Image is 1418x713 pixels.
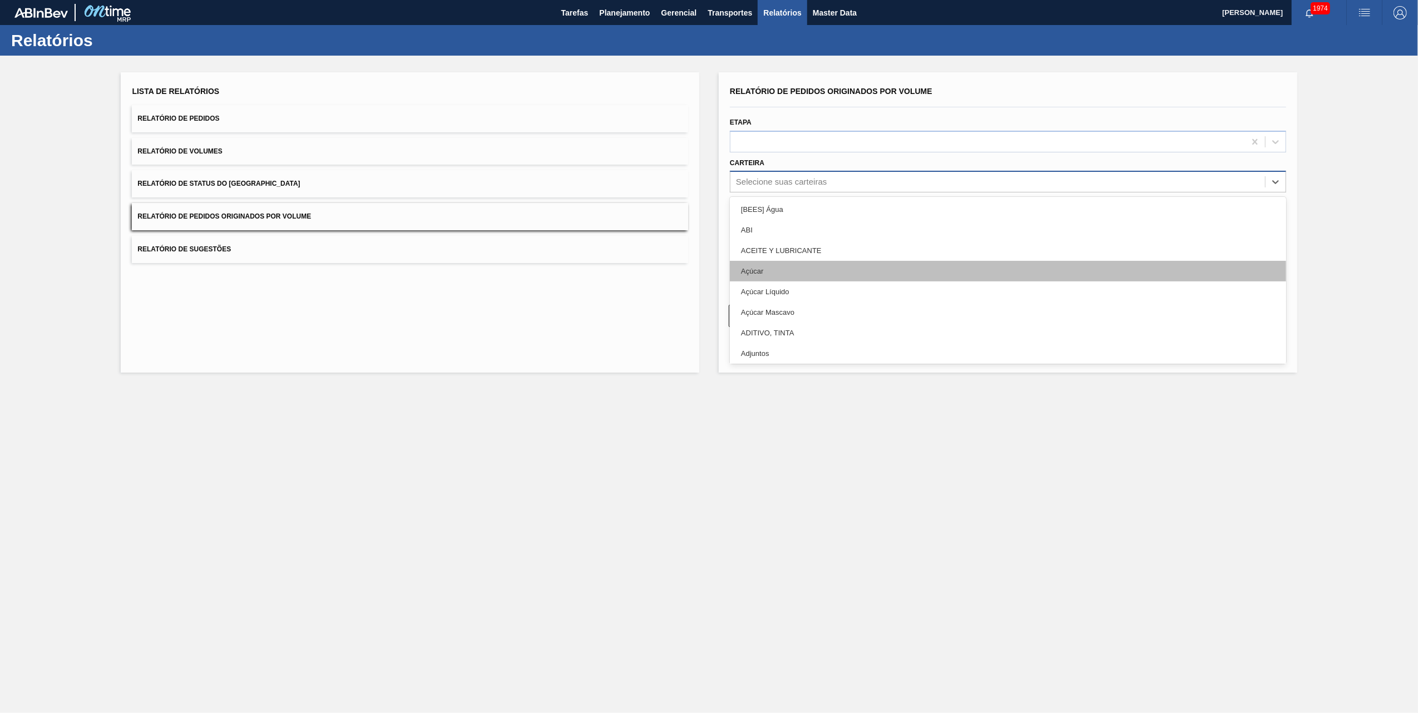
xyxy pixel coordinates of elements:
span: Planejamento [599,6,650,19]
div: ADITIVO, TINTA [730,323,1286,343]
label: Carteira [730,159,764,167]
span: Relatório de Volumes [137,147,222,155]
h1: Relatórios [11,34,209,47]
span: Relatório de Pedidos Originados por Volume [730,87,932,96]
div: Açúcar Líquido [730,281,1286,302]
label: Etapa [730,118,752,126]
span: Tarefas [561,6,589,19]
button: Relatório de Pedidos [132,105,688,132]
span: Master Data [813,6,857,19]
button: Notificações [1292,5,1327,21]
div: [BEES] Água [730,199,1286,220]
div: ABI [730,220,1286,240]
span: Relatório de Pedidos [137,115,219,122]
span: Lista de Relatórios [132,87,219,96]
img: Logout [1394,6,1407,19]
img: userActions [1358,6,1371,19]
div: Açúcar [730,261,1286,281]
span: Transportes [708,6,752,19]
div: Selecione suas carteiras [736,177,827,187]
span: Gerencial [661,6,697,19]
img: TNhmsLtSVTkK8tSr43FrP2fwEKptu5GPRR3wAAAABJRU5ErkJggg== [14,8,68,18]
div: ACEITE Y LUBRICANTE [730,240,1286,261]
div: Açúcar Mascavo [730,302,1286,323]
button: Limpar [729,305,1002,327]
span: Relatório de Sugestões [137,245,231,253]
span: Relatórios [763,6,801,19]
span: 1974 [1311,2,1330,14]
button: Relatório de Sugestões [132,236,688,263]
button: Relatório de Volumes [132,138,688,165]
span: Relatório de Pedidos Originados por Volume [137,212,311,220]
button: Relatório de Status do [GEOGRAPHIC_DATA] [132,170,688,197]
span: Relatório de Status do [GEOGRAPHIC_DATA] [137,180,300,187]
button: Relatório de Pedidos Originados por Volume [132,203,688,230]
div: Adjuntos [730,343,1286,364]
